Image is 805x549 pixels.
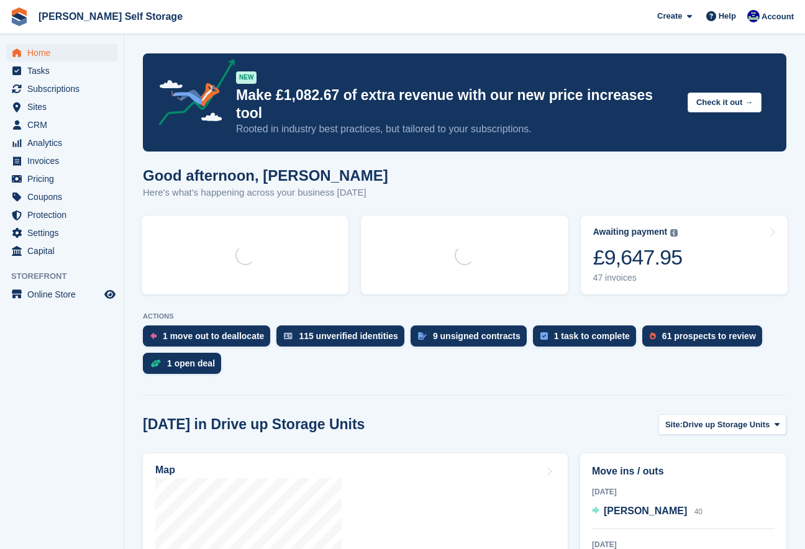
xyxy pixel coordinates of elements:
a: [PERSON_NAME] Self Storage [34,6,188,27]
span: Analytics [27,134,102,152]
a: 1 task to complete [533,325,642,353]
a: menu [6,286,117,303]
span: Subscriptions [27,80,102,98]
a: [PERSON_NAME] 40 [592,504,703,520]
span: Drive up Storage Units [683,419,770,431]
a: Preview store [102,287,117,302]
img: icon-info-grey-7440780725fd019a000dd9b08b2336e03edf1995a4989e88bcd33f0948082b44.svg [670,229,678,237]
img: task-75834270c22a3079a89374b754ae025e5fb1db73e45f91037f5363f120a921f8.svg [540,332,548,340]
p: ACTIONS [143,312,786,320]
a: 1 move out to deallocate [143,325,276,353]
span: Capital [27,242,102,260]
img: move_outs_to_deallocate_icon-f764333ba52eb49d3ac5e1228854f67142a1ed5810a6f6cc68b1a99e826820c5.svg [150,332,157,340]
span: Tasks [27,62,102,79]
a: menu [6,116,117,134]
h1: Good afternoon, [PERSON_NAME] [143,167,388,184]
a: menu [6,206,117,224]
h2: Map [155,465,175,476]
span: Account [762,11,794,23]
img: verify_identity-adf6edd0f0f0b5bbfe63781bf79b02c33cf7c696d77639b501bdc392416b5a36.svg [284,332,293,340]
div: NEW [236,71,257,84]
span: CRM [27,116,102,134]
button: Site: Drive up Storage Units [658,414,786,435]
a: 1 open deal [143,353,227,380]
div: 9 unsigned contracts [433,331,521,341]
div: 1 task to complete [554,331,630,341]
div: 1 open deal [167,358,215,368]
p: Here's what's happening across your business [DATE] [143,186,388,200]
span: Coupons [27,188,102,206]
button: Check it out → [688,93,762,113]
h2: [DATE] in Drive up Storage Units [143,416,365,433]
a: menu [6,170,117,188]
h2: Move ins / outs [592,464,775,479]
div: 61 prospects to review [662,331,756,341]
a: 9 unsigned contracts [411,325,533,353]
div: 1 move out to deallocate [163,331,264,341]
span: Online Store [27,286,102,303]
img: stora-icon-8386f47178a22dfd0bd8f6a31ec36ba5ce8667c1dd55bd0f319d3a0aa187defe.svg [10,7,29,26]
a: menu [6,80,117,98]
div: 115 unverified identities [299,331,398,341]
a: menu [6,242,117,260]
span: [PERSON_NAME] [604,506,687,516]
span: Invoices [27,152,102,170]
span: Create [657,10,682,22]
div: [DATE] [592,486,775,497]
img: Justin Farthing [747,10,760,22]
span: 40 [694,507,703,516]
img: price-adjustments-announcement-icon-8257ccfd72463d97f412b2fc003d46551f7dbcb40ab6d574587a9cd5c0d94... [148,59,235,130]
span: Home [27,44,102,61]
img: contract_signature_icon-13c848040528278c33f63329250d36e43548de30e8caae1d1a13099fd9432cc5.svg [418,332,427,340]
a: menu [6,134,117,152]
img: prospect-51fa495bee0391a8d652442698ab0144808aea92771e9ea1ae160a38d050c398.svg [650,332,656,340]
p: Make £1,082.67 of extra revenue with our new price increases tool [236,86,678,122]
span: Site: [665,419,683,431]
span: Help [719,10,736,22]
a: Awaiting payment £9,647.95 47 invoices [581,216,788,294]
div: Awaiting payment [593,227,668,237]
span: Sites [27,98,102,116]
img: deal-1b604bf984904fb50ccaf53a9ad4b4a5d6e5aea283cecdc64d6e3604feb123c2.svg [150,359,161,368]
a: menu [6,98,117,116]
span: Storefront [11,270,124,283]
p: Rooted in industry best practices, but tailored to your subscriptions. [236,122,678,136]
a: menu [6,44,117,61]
a: menu [6,62,117,79]
span: Pricing [27,170,102,188]
span: Protection [27,206,102,224]
a: 61 prospects to review [642,325,768,353]
a: 115 unverified identities [276,325,411,353]
div: £9,647.95 [593,245,683,270]
a: menu [6,188,117,206]
a: menu [6,224,117,242]
div: 47 invoices [593,273,683,283]
span: Settings [27,224,102,242]
a: menu [6,152,117,170]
